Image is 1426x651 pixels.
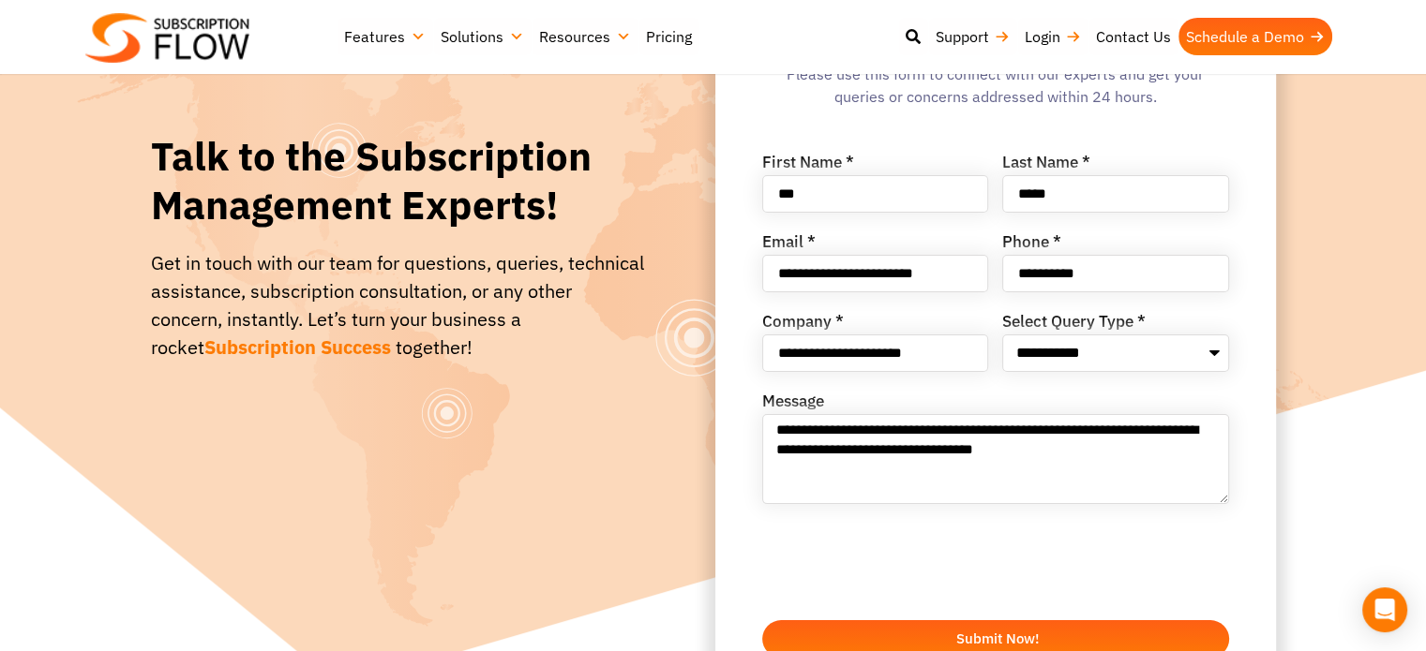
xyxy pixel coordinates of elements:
label: First Name * [762,155,854,175]
a: Resources [532,18,638,55]
a: Features [337,18,433,55]
span: Subscription Success [204,334,391,360]
label: Phone * [1002,234,1061,255]
label: Message [762,393,824,414]
a: Login [1017,18,1088,55]
h1: Talk to the Subscription Management Experts! [151,132,645,230]
a: Contact Us [1088,18,1178,55]
a: Pricing [638,18,699,55]
label: Last Name * [1002,155,1090,175]
div: Get in touch with our team for questions, queries, technical assistance, subscription consultatio... [151,249,645,362]
label: Select Query Type * [1002,314,1146,334]
img: Subscriptionflow [85,13,249,63]
label: Email * [762,234,816,255]
span: Submit Now! [956,631,1039,645]
div: Please use this form to connect with our experts and get your queries or concerns addressed withi... [762,63,1229,117]
iframe: reCAPTCHA [762,525,1047,599]
a: Schedule a Demo [1178,18,1332,55]
a: Solutions [433,18,532,55]
a: Support [928,18,1017,55]
div: Open Intercom Messenger [1362,587,1407,632]
label: Company * [762,314,844,334]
